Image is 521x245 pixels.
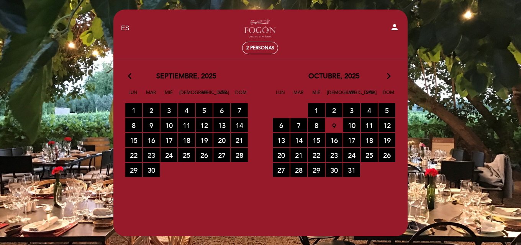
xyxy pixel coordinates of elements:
[326,148,342,162] span: 23
[231,103,248,117] span: 7
[178,103,195,117] span: 4
[125,103,142,117] span: 1
[343,103,360,117] span: 3
[178,133,195,147] span: 18
[143,89,159,103] span: Mar
[378,118,395,132] span: 12
[291,89,306,103] span: Mar
[231,148,248,162] span: 28
[378,103,395,117] span: 5
[143,148,160,162] span: 23
[290,148,307,162] span: 21
[343,118,360,132] span: 10
[178,148,195,162] span: 25
[161,118,177,132] span: 10
[213,133,230,147] span: 20
[161,148,177,162] span: 24
[308,118,325,132] span: 8
[308,148,325,162] span: 22
[327,89,342,103] span: [DEMOGRAPHIC_DATA]
[378,148,395,162] span: 26
[273,89,288,103] span: Lun
[233,89,249,103] span: Dom
[179,89,195,103] span: [DEMOGRAPHIC_DATA]
[143,163,160,177] span: 30
[345,89,360,103] span: Vie
[161,103,177,117] span: 3
[361,133,378,147] span: 18
[385,71,392,81] i: arrow_forward_ios
[390,23,399,34] button: person
[213,118,230,132] span: 13
[213,103,230,117] span: 6
[343,148,360,162] span: 24
[143,133,160,147] span: 16
[343,163,360,177] span: 31
[125,163,142,177] span: 29
[308,71,360,81] span: octubre, 2025
[128,71,135,81] i: arrow_back_ios
[290,133,307,147] span: 14
[213,148,230,162] span: 27
[290,118,307,132] span: 7
[308,103,325,117] span: 1
[361,103,378,117] span: 4
[308,133,325,147] span: 15
[215,89,231,103] span: Sáb
[273,118,290,132] span: 6
[390,23,399,32] i: person
[378,133,395,147] span: 19
[196,118,213,132] span: 12
[231,133,248,147] span: 21
[361,148,378,162] span: 25
[326,163,342,177] span: 30
[196,103,213,117] span: 5
[273,163,290,177] span: 27
[156,71,216,81] span: septiembre, 2025
[161,133,177,147] span: 17
[381,89,396,103] span: Dom
[196,148,213,162] span: 26
[178,118,195,132] span: 11
[197,89,213,103] span: Vie
[196,133,213,147] span: 19
[363,89,378,103] span: Sáb
[308,163,325,177] span: 29
[343,133,360,147] span: 17
[143,118,160,132] span: 9
[273,133,290,147] span: 13
[125,118,142,132] span: 8
[125,133,142,147] span: 15
[273,148,290,162] span: 20
[326,103,342,117] span: 2
[125,148,142,162] span: 22
[143,103,160,117] span: 2
[212,18,308,39] a: Fogón - Cocina de viñedo by [PERSON_NAME]
[231,118,248,132] span: 14
[290,163,307,177] span: 28
[246,45,274,51] span: 2 personas
[161,89,177,103] span: Mié
[125,89,141,103] span: Lun
[326,133,342,147] span: 16
[361,118,378,132] span: 11
[326,118,342,133] span: 9
[309,89,324,103] span: Mié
